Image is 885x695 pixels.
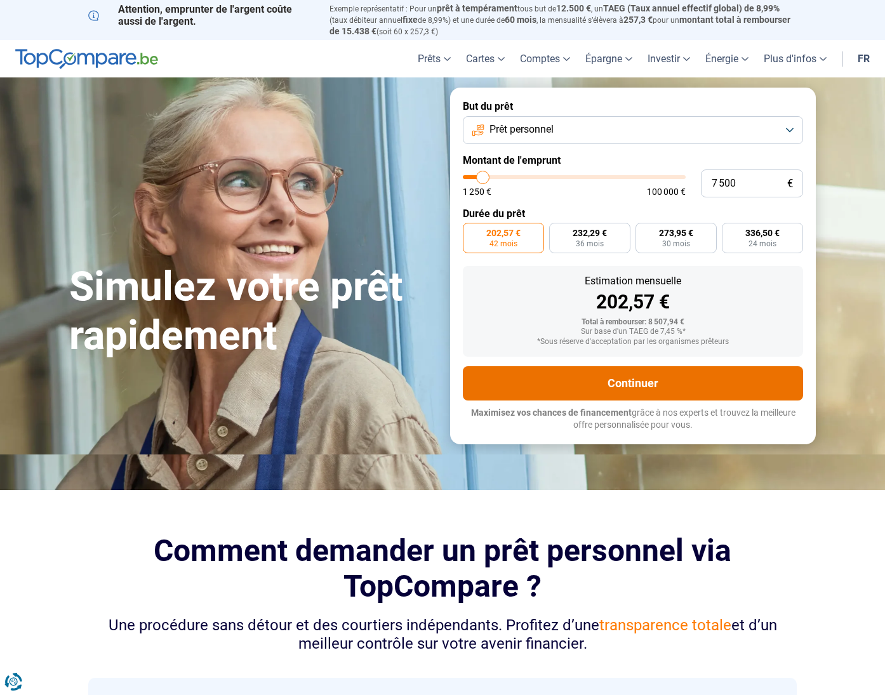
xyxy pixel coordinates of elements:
span: 273,95 € [659,228,693,237]
p: grâce à nos experts et trouvez la meilleure offre personnalisée pour vous. [463,407,803,432]
div: Total à rembourser: 8 507,94 € [473,318,793,327]
span: 100 000 € [647,187,686,196]
span: TAEG (Taux annuel effectif global) de 8,99% [603,3,780,13]
div: *Sous réserve d'acceptation par les organismes prêteurs [473,338,793,347]
a: fr [850,40,877,77]
span: transparence totale [599,616,731,634]
div: Une procédure sans détour et des courtiers indépendants. Profitez d’une et d’un meilleur contrôle... [88,616,797,653]
a: Énergie [698,40,756,77]
span: € [787,178,793,189]
h2: Comment demander un prêt personnel via TopCompare ? [88,533,797,603]
div: Estimation mensuelle [473,276,793,286]
img: TopCompare [15,49,158,69]
p: Exemple représentatif : Pour un tous but de , un (taux débiteur annuel de 8,99%) et une durée de ... [329,3,797,37]
a: Plus d'infos [756,40,834,77]
span: prêt à tempérament [437,3,517,13]
div: Sur base d'un TAEG de 7,45 %* [473,328,793,336]
span: 257,3 € [623,15,653,25]
span: 1 250 € [463,187,491,196]
a: Prêts [410,40,458,77]
span: 12.500 € [556,3,591,13]
span: 24 mois [749,240,776,248]
span: 232,29 € [573,228,607,237]
span: 202,57 € [486,228,521,237]
h1: Simulez votre prêt rapidement [69,263,435,361]
span: 36 mois [576,240,604,248]
span: 60 mois [505,15,536,25]
span: 30 mois [662,240,690,248]
span: 336,50 € [745,228,780,237]
button: Continuer [463,366,803,400]
span: 42 mois [489,240,517,248]
a: Investir [640,40,698,77]
span: Maximisez vos chances de financement [471,407,632,418]
div: 202,57 € [473,293,793,312]
span: fixe [403,15,418,25]
a: Comptes [512,40,578,77]
p: Attention, emprunter de l'argent coûte aussi de l'argent. [88,3,314,27]
label: Montant de l'emprunt [463,154,803,166]
label: But du prêt [463,100,803,112]
button: Prêt personnel [463,116,803,144]
a: Cartes [458,40,512,77]
span: montant total à rembourser de 15.438 € [329,15,790,36]
label: Durée du prêt [463,208,803,220]
a: Épargne [578,40,640,77]
span: Prêt personnel [489,122,554,136]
